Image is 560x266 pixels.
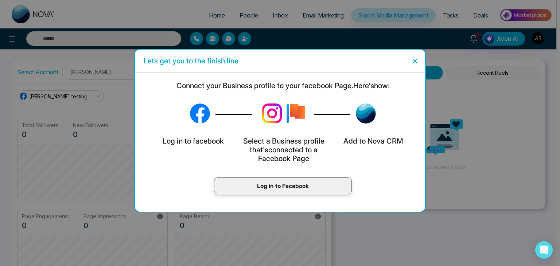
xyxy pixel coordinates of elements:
h5: Log in to facebook [161,137,225,145]
h5: Add to Nova CRM [342,137,405,145]
img: Lead Flow [257,99,287,128]
img: Lead Flow [283,101,308,126]
img: Lead Flow [356,103,376,124]
div: Open Intercom Messenger [535,241,553,259]
h5: Select a Business profile that's connected to a Facebook Page [242,137,326,163]
p: Log in to Facebook [222,181,344,190]
img: Lead Flow [190,103,210,124]
button: Close [408,55,419,67]
h5: Connect your Business profile to your facebook Page. Here's how: [141,81,425,90]
h5: Lets get you to the finish line [144,55,238,66]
